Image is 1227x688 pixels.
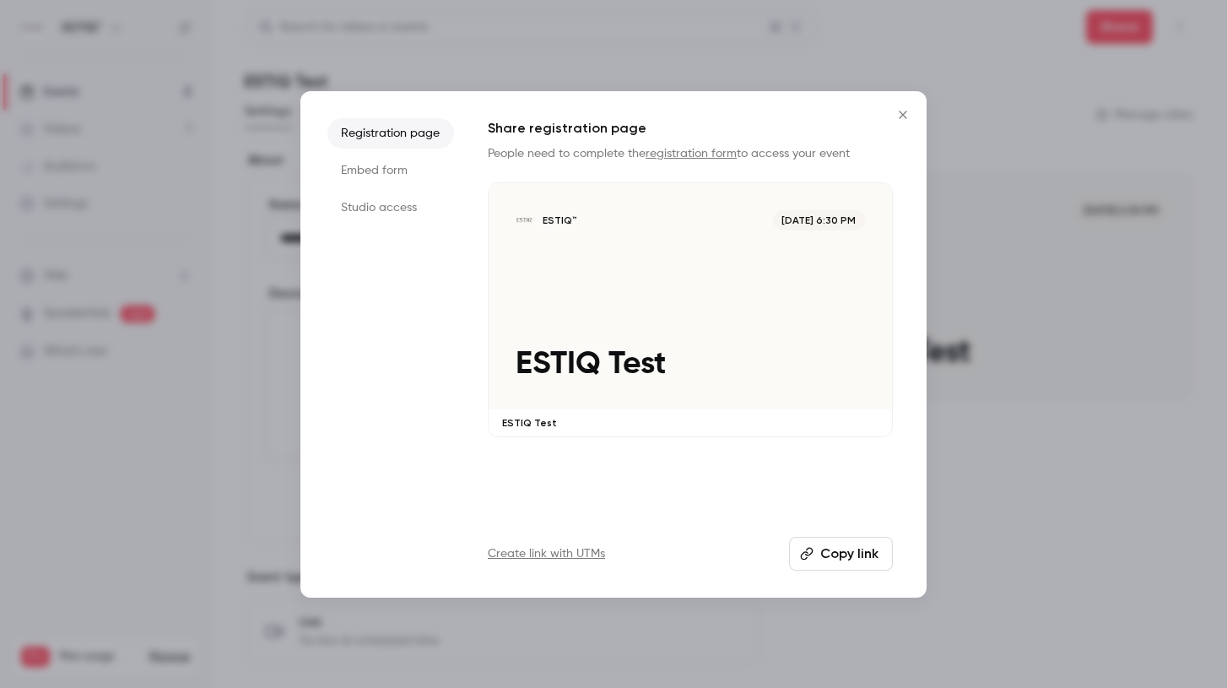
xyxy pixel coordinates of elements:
button: Close [886,98,920,132]
button: Copy link [789,537,893,571]
p: ESTIQ™ [543,214,577,227]
li: Studio access [327,192,454,223]
p: People need to complete the to access your event [488,145,893,162]
p: ESTIQ Test [502,416,878,430]
a: ESTIQ Test ESTIQ™[DATE] 6:30 PMESTIQ TestESTIQ Test [488,182,893,438]
h1: Share registration page [488,118,893,138]
a: registration form [646,148,737,160]
a: Create link with UTMs [488,545,605,562]
span: [DATE] 6:30 PM [773,210,865,230]
li: Embed form [327,155,454,186]
li: Registration page [327,118,454,149]
img: ESTIQ Test [516,210,536,230]
p: ESTIQ Test [516,346,865,382]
